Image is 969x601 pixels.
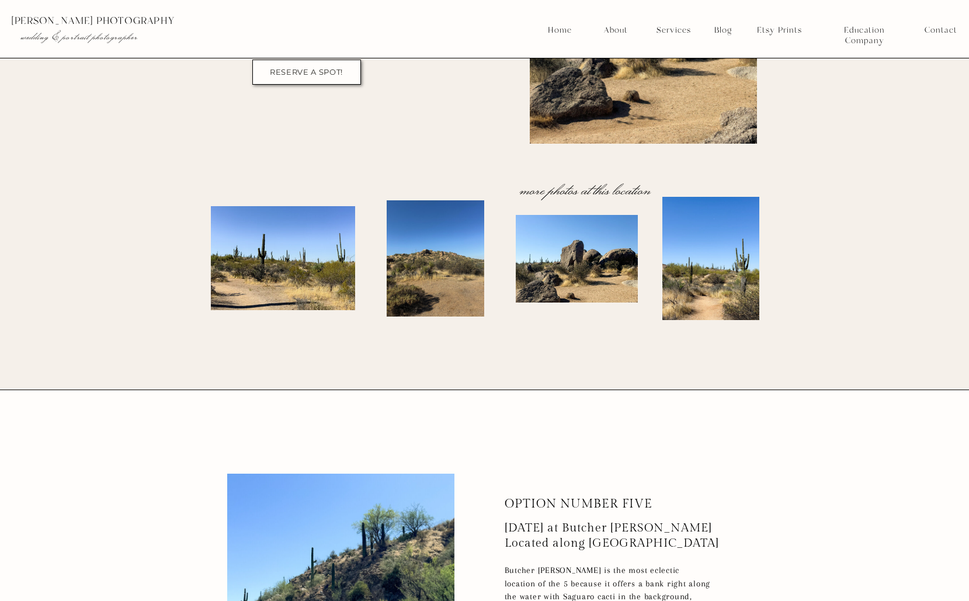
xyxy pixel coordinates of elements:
[600,25,630,36] a: About
[11,16,302,26] p: [PERSON_NAME] photography
[505,520,737,550] p: [DATE] at Butcher [PERSON_NAME] Located along [GEOGRAPHIC_DATA]
[268,68,345,77] a: RESERVE A SPOT!
[652,25,695,36] a: Services
[484,180,687,197] p: more photos at this location
[824,25,905,36] a: Education Company
[925,25,957,36] a: Contact
[20,31,278,43] p: wedding & portrait photographer
[505,498,682,512] p: option number five
[547,25,572,36] a: Home
[752,25,806,36] a: Etsy Prints
[710,25,736,36] a: Blog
